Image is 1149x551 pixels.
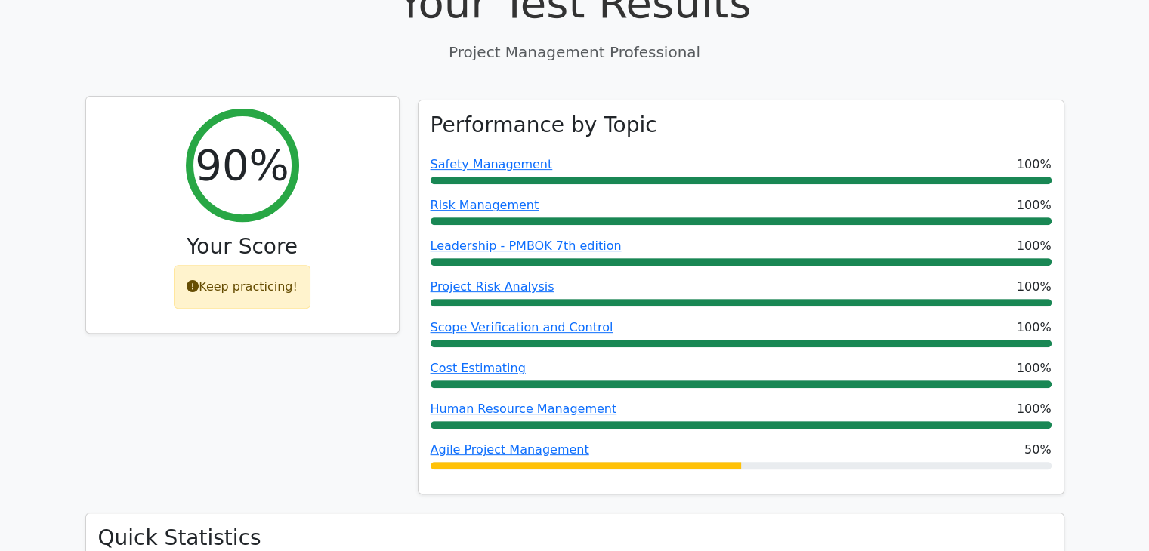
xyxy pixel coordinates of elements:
[431,442,589,457] a: Agile Project Management
[1017,237,1052,255] span: 100%
[431,112,657,138] h3: Performance by Topic
[1017,196,1052,214] span: 100%
[431,361,526,375] a: Cost Estimating
[98,525,1052,551] h3: Quick Statistics
[1024,441,1052,459] span: 50%
[1017,155,1052,174] span: 100%
[1017,278,1052,296] span: 100%
[195,140,289,190] h2: 90%
[85,41,1064,63] p: Project Management Professional
[98,234,387,260] h3: Your Score
[431,402,617,416] a: Human Resource Management
[174,265,310,309] div: Keep practicing!
[431,157,553,171] a: Safety Management
[1017,319,1052,337] span: 100%
[431,198,539,212] a: Risk Management
[431,320,613,334] a: Scope Verification and Control
[431,279,554,294] a: Project Risk Analysis
[1017,400,1052,418] span: 100%
[431,239,622,253] a: Leadership - PMBOK 7th edition
[1017,359,1052,377] span: 100%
